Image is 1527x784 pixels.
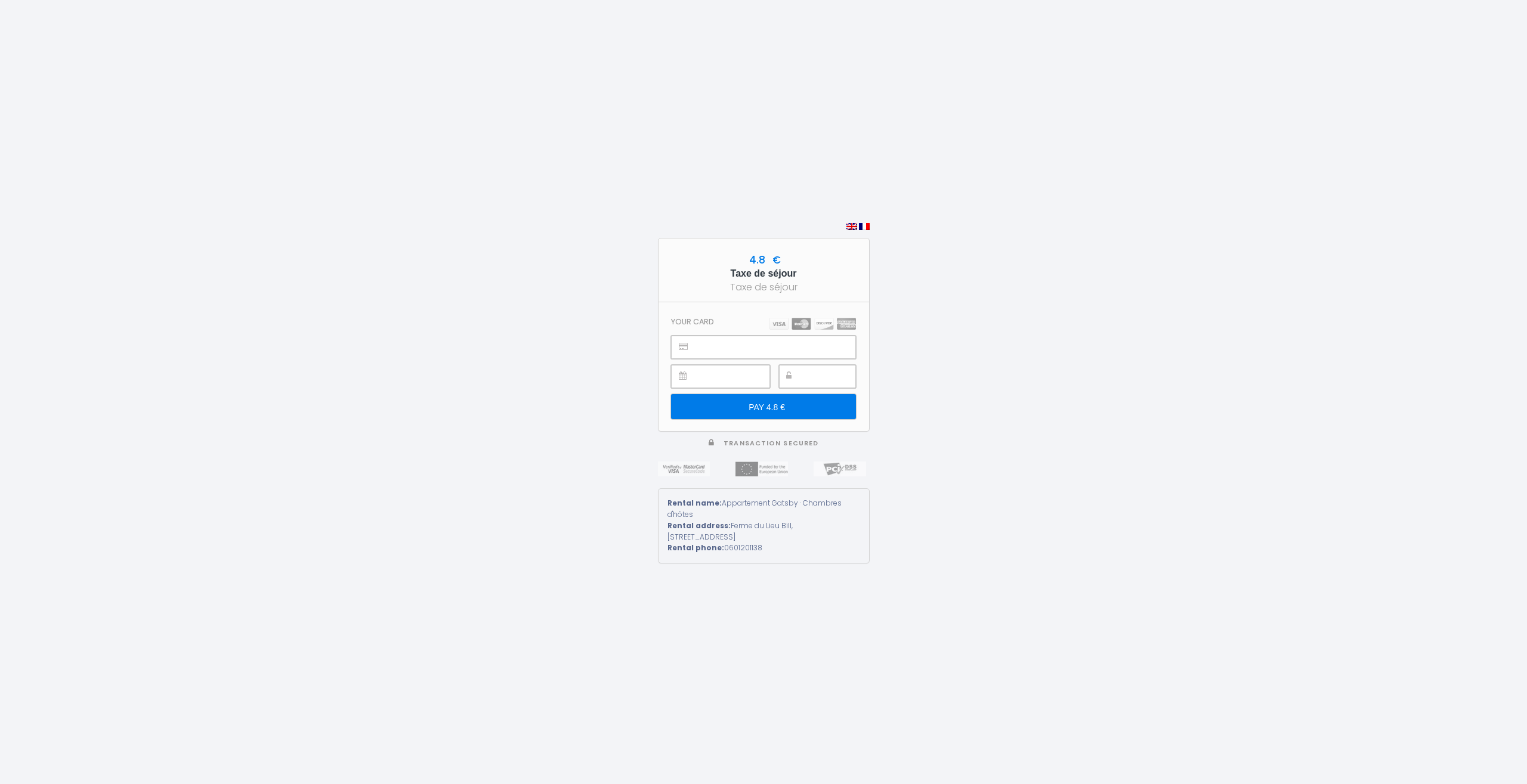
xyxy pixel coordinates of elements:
span: Transaction secured [724,439,818,448]
img: fr.png [859,223,870,230]
div: 0601201138 [667,543,860,554]
div: Taxe de séjour [669,280,858,295]
h5: Taxe de séjour [669,268,858,279]
strong: Rental phone: [667,543,724,553]
strong: Rental name: [667,498,722,508]
img: carts.png [769,318,856,330]
strong: Rental address: [667,520,731,531]
iframe: Secure payment input frame [806,365,855,388]
span: 4.8 € [746,253,781,267]
h3: Your card [671,317,714,326]
input: PAY 4.8 € [671,394,855,419]
div: Ferme du Lieu Bill, [STREET_ADDRESS] [667,520,860,543]
iframe: Secure payment input frame [698,365,769,388]
iframe: Secure payment input frame [698,336,855,358]
div: Appartement Gatsby · Chambres d'hôtes [667,498,860,520]
img: en.png [846,223,857,230]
